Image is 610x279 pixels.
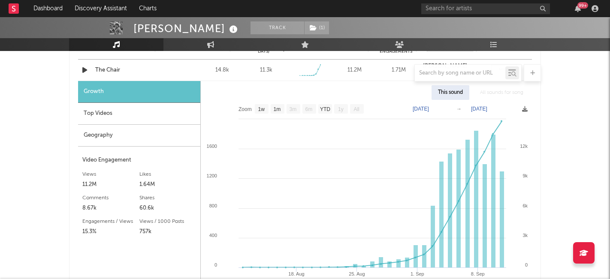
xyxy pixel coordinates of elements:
text: 12k [520,144,528,149]
text: 6m [305,106,313,112]
div: Views / 1000 Posts [139,216,196,227]
div: Comments [82,193,139,203]
div: Views [82,169,139,180]
button: Track [251,21,304,34]
text: 0 [214,262,217,267]
text: 800 [209,203,217,208]
button: (1) [305,21,329,34]
text: 6k [522,203,528,208]
text: 25. Aug [349,271,365,276]
div: 15.3% [82,227,139,237]
div: 60.6k [139,203,196,213]
input: Search for artists [421,3,550,14]
div: 8.67k [82,203,139,213]
text: YTD [320,106,330,112]
text: [DATE] [471,106,487,112]
text: All [353,106,359,112]
button: 99+ [575,5,581,12]
div: Shares [139,193,196,203]
text: 8. Sep [471,271,485,276]
text: 1200 [207,173,217,178]
text: 1y [338,106,344,112]
span: ( 1 ) [304,21,329,34]
div: Geography [78,125,200,147]
text: 1. Sep [411,271,424,276]
text: 1m [274,106,281,112]
div: 1.64M [139,180,196,190]
text: 1w [258,106,265,112]
div: Video Engagement [82,155,196,165]
div: Top Videos [78,103,200,125]
div: All sounds for song [474,85,530,100]
text: 1600 [207,144,217,149]
text: 400 [209,233,217,238]
div: Likes [139,169,196,180]
div: Growth [78,81,200,103]
text: 3k [522,233,528,238]
a: [PERSON_NAME] [423,63,483,69]
text: [DATE] [413,106,429,112]
div: 99 + [577,2,588,9]
div: [PERSON_NAME] [133,21,240,36]
input: Search by song name or URL [415,70,505,77]
div: 11.2M [82,180,139,190]
div: 757k [139,227,196,237]
text: 3m [290,106,297,112]
div: This sound [432,85,469,100]
text: → [456,106,462,112]
strong: [PERSON_NAME] [423,63,467,69]
text: 9k [522,173,528,178]
text: 0 [525,262,528,267]
text: 18. Aug [288,271,304,276]
text: Zoom [239,106,252,112]
div: Engagements / Views [82,216,139,227]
